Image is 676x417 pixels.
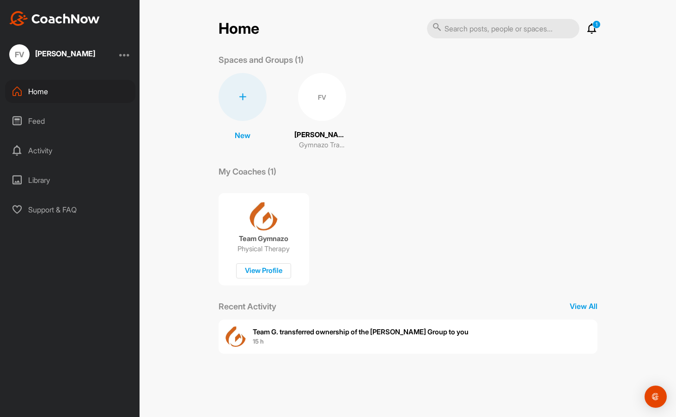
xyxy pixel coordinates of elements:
div: Home [5,80,135,103]
div: Library [5,169,135,192]
img: coach avatar [250,202,278,230]
div: Feed [5,109,135,133]
img: user avatar [225,326,246,347]
p: New [235,130,250,141]
div: FV [9,44,30,65]
a: FV[PERSON_NAME]Gymnazo Training [294,73,350,151]
p: [PERSON_NAME] [294,130,350,140]
p: Team Gymnazo [239,234,288,243]
p: Recent Activity [219,300,276,313]
p: View All [570,301,597,312]
input: Search posts, people or spaces... [427,19,579,38]
div: [PERSON_NAME] [35,50,95,57]
div: Activity [5,139,135,162]
p: Spaces and Groups (1) [219,54,304,66]
p: Physical Therapy [238,244,290,254]
div: View Profile [236,263,291,278]
b: Team G. transferred ownership of the [PERSON_NAME] Group to you [253,327,469,336]
div: Open Intercom Messenger [645,386,667,408]
p: My Coaches (1) [219,165,276,178]
div: Support & FAQ [5,198,135,221]
div: FV [298,73,346,121]
img: CoachNow [9,11,100,26]
h2: Home [219,20,259,38]
b: 15 h [253,338,264,345]
p: 1 [592,20,601,29]
p: Gymnazo Training [299,140,345,151]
